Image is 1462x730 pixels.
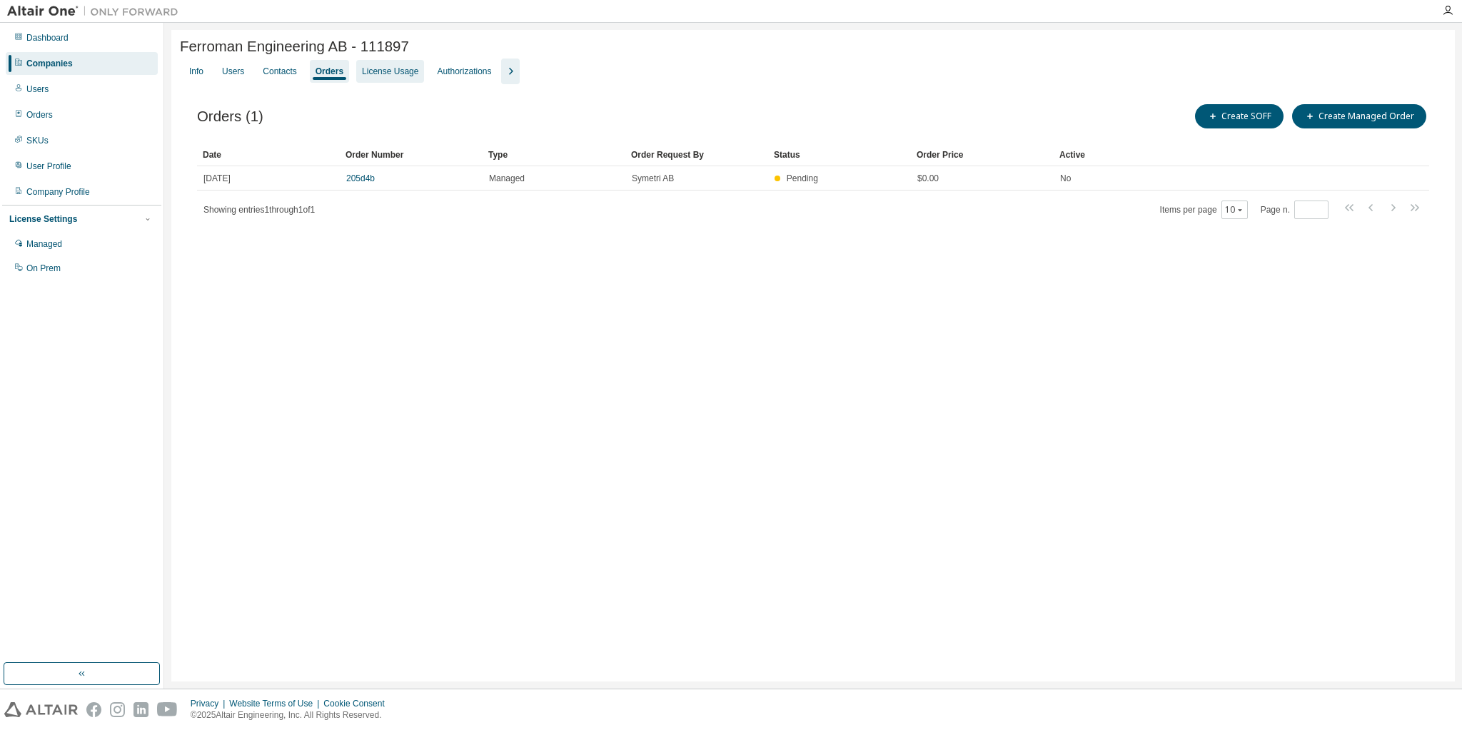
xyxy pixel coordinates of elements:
[26,32,69,44] div: Dashboard
[787,173,818,183] span: Pending
[26,161,71,172] div: User Profile
[1060,173,1071,184] span: No
[1261,201,1329,219] span: Page n.
[437,66,491,77] div: Authorizations
[1225,204,1244,216] button: 10
[222,66,244,77] div: Users
[26,135,49,146] div: SKUs
[191,698,229,709] div: Privacy
[489,173,525,184] span: Managed
[191,709,393,721] p: © 2025 Altair Engineering, Inc. All Rights Reserved.
[26,109,53,121] div: Orders
[316,66,343,77] div: Orders
[86,702,101,717] img: facebook.svg
[9,213,77,225] div: License Settings
[229,698,323,709] div: Website Terms of Use
[110,702,125,717] img: instagram.svg
[157,702,178,717] img: youtube.svg
[632,173,674,184] span: Symetri AB
[133,702,148,717] img: linkedin.svg
[26,263,61,274] div: On Prem
[197,108,263,125] span: Orders (1)
[7,4,186,19] img: Altair One
[203,143,334,166] div: Date
[26,238,62,250] div: Managed
[346,173,375,183] a: 205d4b
[180,39,409,55] span: Ferroman Engineering AB - 111897
[1160,201,1248,219] span: Items per page
[26,83,49,95] div: Users
[323,698,393,709] div: Cookie Consent
[917,143,1048,166] div: Order Price
[1195,104,1284,128] button: Create SOFF
[362,66,418,77] div: License Usage
[631,143,762,166] div: Order Request By
[1292,104,1426,128] button: Create Managed Order
[203,205,315,215] span: Showing entries 1 through 1 of 1
[263,66,296,77] div: Contacts
[917,173,939,184] span: $0.00
[26,186,90,198] div: Company Profile
[203,173,231,184] span: [DATE]
[26,58,73,69] div: Companies
[1059,143,1343,166] div: Active
[774,143,905,166] div: Status
[189,66,203,77] div: Info
[4,702,78,717] img: altair_logo.svg
[488,143,620,166] div: Type
[346,143,477,166] div: Order Number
